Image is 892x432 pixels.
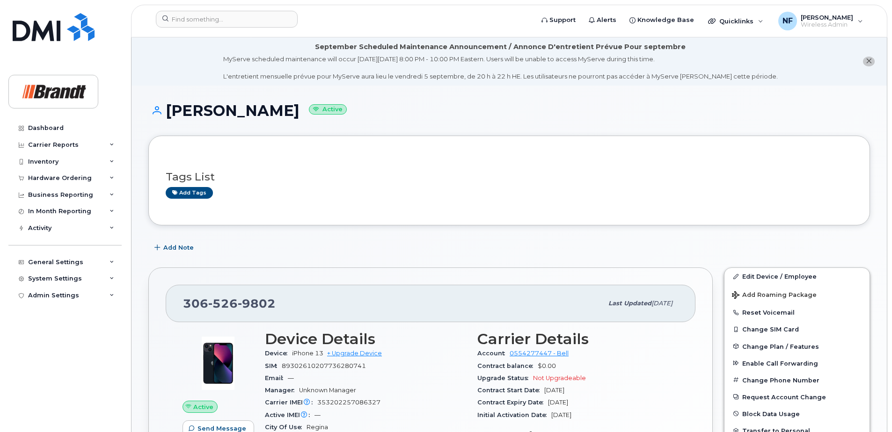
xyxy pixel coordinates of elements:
small: Active [309,104,347,115]
span: Unknown Manager [299,387,356,394]
span: SIM [265,362,282,369]
div: September Scheduled Maintenance Announcement / Annonce D'entretient Prévue Pour septembre [315,42,686,52]
span: Regina [307,424,328,431]
span: Active IMEI [265,411,314,418]
span: — [314,411,321,418]
span: Contract balance [477,362,538,369]
button: Request Account Change [724,389,870,405]
button: Enable Call Forwarding [724,355,870,372]
span: 9802 [238,296,276,310]
span: Manager [265,387,299,394]
button: Add Note [148,239,202,256]
span: iPhone 13 [292,350,323,357]
img: image20231002-3703462-1ig824h.jpeg [190,335,246,391]
span: Contract Expiry Date [477,399,548,406]
a: Add tags [166,187,213,199]
button: Change Phone Number [724,372,870,389]
h3: Tags List [166,171,853,183]
span: Upgrade Status [477,374,533,382]
span: Enable Call Forwarding [742,360,818,367]
span: Add Note [163,243,194,252]
span: [DATE] [551,411,571,418]
span: Active [193,403,213,411]
span: $0.00 [538,362,556,369]
span: Change Plan / Features [742,343,819,350]
button: Block Data Usage [724,405,870,422]
a: Edit Device / Employee [724,268,870,285]
span: Last updated [608,300,651,307]
span: Email [265,374,288,382]
span: [DATE] [548,399,568,406]
span: 353202257086327 [317,399,380,406]
button: close notification [863,57,875,66]
span: Add Roaming Package [732,291,817,300]
span: [DATE] [651,300,673,307]
button: Change Plan / Features [724,338,870,355]
span: City Of Use [265,424,307,431]
h3: Carrier Details [477,331,679,347]
div: MyServe scheduled maintenance will occur [DATE][DATE] 8:00 PM - 10:00 PM Eastern. Users will be u... [223,55,778,81]
span: Carrier IMEI [265,399,317,406]
span: Initial Activation Date [477,411,551,418]
span: Not Upgradeable [533,374,586,382]
span: 526 [208,296,238,310]
span: Account [477,350,510,357]
h1: [PERSON_NAME] [148,102,870,119]
span: 306 [183,296,276,310]
span: — [288,374,294,382]
a: 0554277447 - Bell [510,350,569,357]
span: Device [265,350,292,357]
span: 89302610207736280741 [282,362,366,369]
span: Contract Start Date [477,387,544,394]
button: Add Roaming Package [724,285,870,304]
span: [DATE] [544,387,564,394]
button: Reset Voicemail [724,304,870,321]
button: Change SIM Card [724,321,870,338]
h3: Device Details [265,331,466,347]
a: + Upgrade Device [327,350,382,357]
